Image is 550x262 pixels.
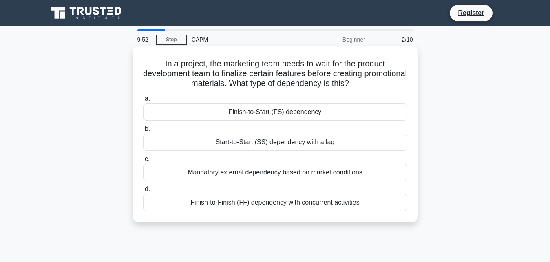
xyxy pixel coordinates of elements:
span: d. [145,185,150,192]
h5: In a project, the marketing team needs to wait for the product development team to finalize certa... [142,59,408,89]
div: Mandatory external dependency based on market conditions [143,164,407,181]
div: Finish-to-Start (FS) dependency [143,103,407,121]
div: 9:52 [133,31,156,48]
span: b. [145,125,150,132]
div: Start-to-Start (SS) dependency with a lag [143,134,407,151]
span: c. [145,155,150,162]
a: Register [453,8,489,18]
div: CAPM [187,31,299,48]
div: Finish-to-Finish (FF) dependency with concurrent activities [143,194,407,211]
span: a. [145,95,150,102]
div: Beginner [299,31,370,48]
div: 2/10 [370,31,418,48]
a: Stop [156,35,187,45]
